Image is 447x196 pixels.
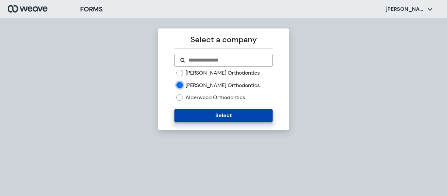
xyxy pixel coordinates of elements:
label: [PERSON_NAME] Orthodontics [186,82,260,89]
h3: FORMS [80,4,103,14]
input: Search [188,56,267,64]
button: Select [174,109,272,122]
label: [PERSON_NAME] Orthodontics [186,69,260,77]
p: [PERSON_NAME] [385,6,425,13]
p: Select a company [174,34,272,45]
label: Alderwood Orthodontics [186,94,245,101]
